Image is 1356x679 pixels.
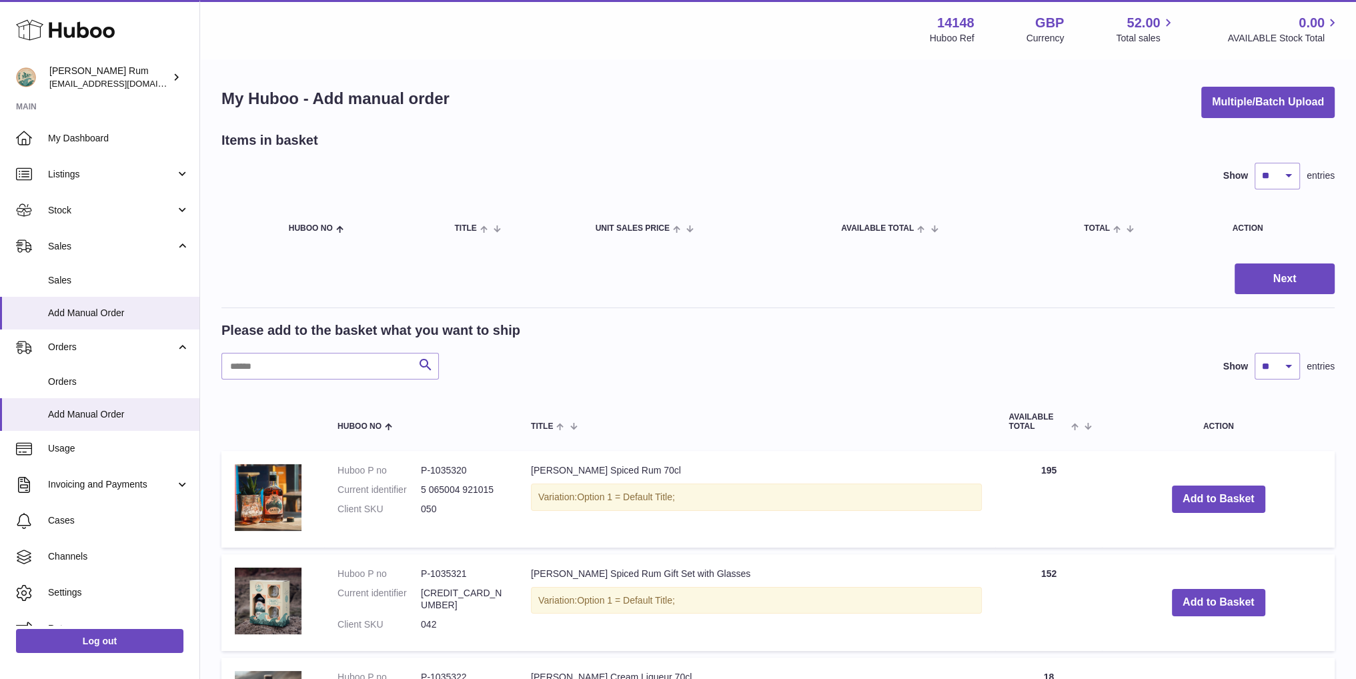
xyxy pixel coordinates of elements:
[48,341,175,354] span: Orders
[337,484,421,496] dt: Current identifier
[1227,32,1340,45] span: AVAILABLE Stock Total
[1172,589,1265,616] button: Add to Basket
[1232,224,1321,233] div: Action
[337,503,421,516] dt: Client SKU
[1201,87,1335,118] button: Multiple/Batch Upload
[841,224,914,233] span: AVAILABLE Total
[48,240,175,253] span: Sales
[337,422,382,431] span: Huboo no
[48,622,189,635] span: Returns
[221,131,318,149] h2: Items in basket
[1172,486,1265,513] button: Add to Basket
[421,464,504,477] dd: P-1035320
[995,451,1102,548] td: 195
[1307,360,1335,373] span: entries
[337,618,421,631] dt: Client SKU
[937,14,974,32] strong: 14148
[48,442,189,455] span: Usage
[1027,32,1065,45] div: Currency
[48,274,189,287] span: Sales
[1307,169,1335,182] span: entries
[531,587,982,614] div: Variation:
[1102,400,1335,444] th: Action
[1299,14,1325,32] span: 0.00
[48,204,175,217] span: Stock
[421,503,504,516] dd: 050
[16,67,36,87] img: mail@bartirum.wales
[577,492,675,502] span: Option 1 = Default Title;
[48,168,175,181] span: Listings
[289,224,333,233] span: Huboo no
[577,595,675,606] span: Option 1 = Default Title;
[995,554,1102,652] td: 152
[421,618,504,631] dd: 042
[1127,14,1160,32] span: 52.00
[531,422,553,431] span: Title
[1008,413,1068,430] span: AVAILABLE Total
[1235,263,1335,295] button: Next
[531,484,982,511] div: Variation:
[421,484,504,496] dd: 5 065004 921015
[454,224,476,233] span: Title
[337,587,421,612] dt: Current identifier
[48,376,189,388] span: Orders
[48,550,189,563] span: Channels
[48,586,189,599] span: Settings
[48,408,189,421] span: Add Manual Order
[16,629,183,653] a: Log out
[235,464,301,531] img: Barti Spiced Rum 70cl
[221,88,450,109] h1: My Huboo - Add manual order
[1227,14,1340,45] a: 0.00 AVAILABLE Stock Total
[48,307,189,319] span: Add Manual Order
[518,451,995,548] td: [PERSON_NAME] Spiced Rum 70cl
[337,464,421,477] dt: Huboo P no
[48,514,189,527] span: Cases
[48,132,189,145] span: My Dashboard
[930,32,974,45] div: Huboo Ref
[1035,14,1064,32] strong: GBP
[221,321,520,339] h2: Please add to the basket what you want to ship
[49,78,196,89] span: [EMAIL_ADDRESS][DOMAIN_NAME]
[596,224,670,233] span: Unit Sales Price
[1223,360,1248,373] label: Show
[1084,224,1110,233] span: Total
[518,554,995,652] td: [PERSON_NAME] Spiced Rum Gift Set with Glasses
[421,568,504,580] dd: P-1035321
[235,568,301,634] img: Barti Spiced Rum Gift Set with Glasses
[1116,14,1175,45] a: 52.00 Total sales
[48,478,175,491] span: Invoicing and Payments
[337,568,421,580] dt: Huboo P no
[1223,169,1248,182] label: Show
[49,65,169,90] div: [PERSON_NAME] Rum
[421,587,504,612] dd: [CREDIT_CARD_NUMBER]
[1116,32,1175,45] span: Total sales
